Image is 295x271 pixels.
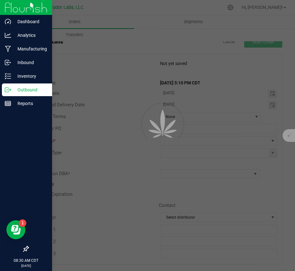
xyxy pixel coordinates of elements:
[19,219,26,227] iframe: Resource center unread badge
[11,59,49,66] p: Inbound
[5,73,11,79] inline-svg: Inventory
[5,46,11,52] inline-svg: Manufacturing
[5,59,11,66] inline-svg: Inbound
[6,220,25,239] iframe: Resource center
[11,31,49,39] p: Analytics
[3,258,49,263] p: 08:30 AM CDT
[11,86,49,94] p: Outbound
[5,32,11,38] inline-svg: Analytics
[5,100,11,107] inline-svg: Reports
[3,263,49,268] p: [DATE]
[11,100,49,107] p: Reports
[11,45,49,53] p: Manufacturing
[5,87,11,93] inline-svg: Outbound
[11,18,49,25] p: Dashboard
[5,18,11,25] inline-svg: Dashboard
[11,72,49,80] p: Inventory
